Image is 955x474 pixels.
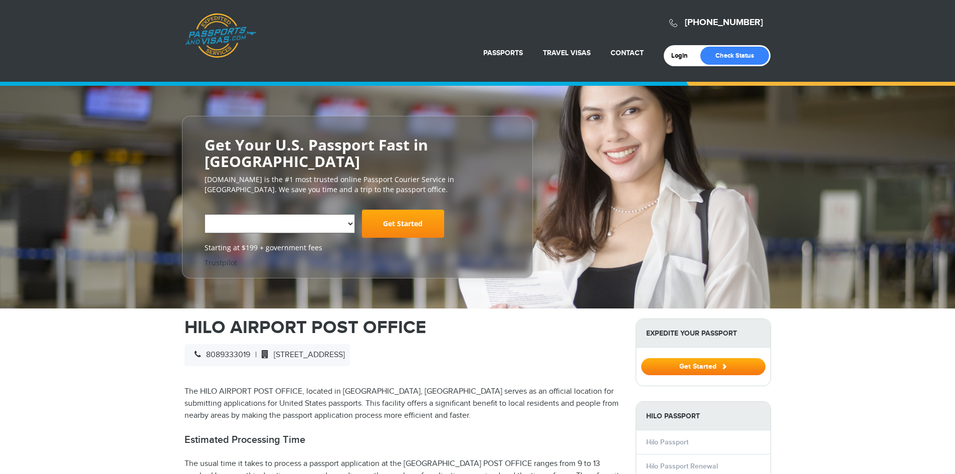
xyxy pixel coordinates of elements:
[611,49,644,57] a: Contact
[205,243,510,253] span: Starting at $199 + government fees
[257,350,345,360] span: [STREET_ADDRESS]
[671,52,695,60] a: Login
[641,362,766,370] a: Get Started
[184,434,621,446] h2: Estimated Processing Time
[641,358,766,375] button: Get Started
[636,402,771,430] strong: Hilo Passport
[636,319,771,348] strong: Expedite Your Passport
[185,13,256,58] a: Passports & [DOMAIN_NAME]
[543,49,591,57] a: Travel Visas
[685,17,763,28] a: [PHONE_NUMBER]
[483,49,523,57] a: Passports
[362,210,444,238] a: Get Started
[205,258,237,267] a: Trustpilot
[205,136,510,170] h2: Get Your U.S. Passport Fast in [GEOGRAPHIC_DATA]
[189,350,250,360] span: 8089333019
[646,462,718,470] a: Hilo Passport Renewal
[184,386,621,422] p: The HILO AIRPORT POST OFFICE, located in [GEOGRAPHIC_DATA], [GEOGRAPHIC_DATA] serves as an offici...
[646,438,688,446] a: Hilo Passport
[184,319,621,337] h1: HILO AIRPORT POST OFFICE
[700,47,769,65] a: Check Status
[184,344,350,366] div: |
[205,175,510,195] p: [DOMAIN_NAME] is the #1 most trusted online Passport Courier Service in [GEOGRAPHIC_DATA]. We sav...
